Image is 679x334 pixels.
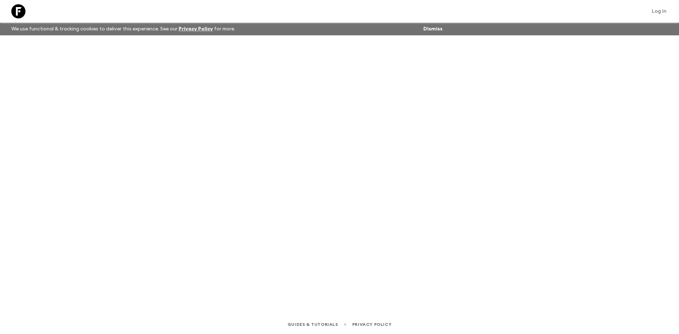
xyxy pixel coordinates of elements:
button: Dismiss [422,24,444,34]
a: Log in [648,6,671,16]
a: Privacy Policy [179,27,213,31]
a: Privacy Policy [352,321,391,328]
a: Guides & Tutorials [288,321,338,328]
p: We use functional & tracking cookies to deliver this experience. See our for more. [8,23,238,35]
